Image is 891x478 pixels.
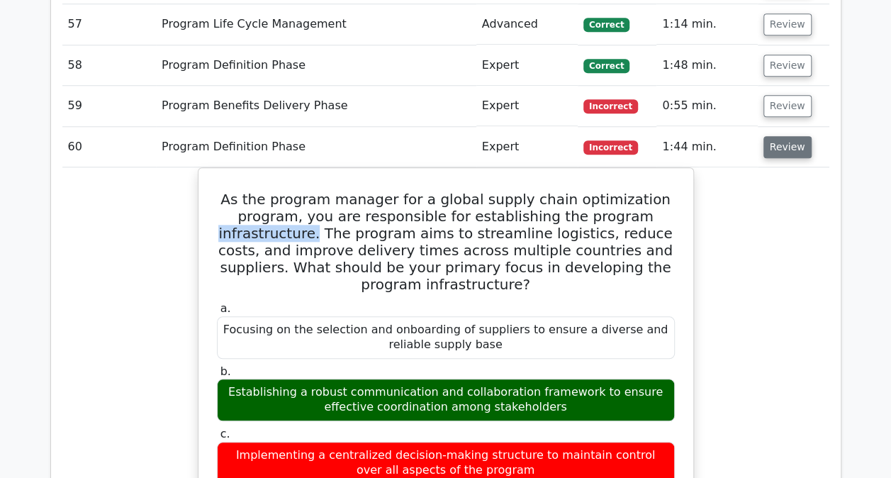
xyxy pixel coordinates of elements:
[583,59,629,73] span: Correct
[220,365,231,378] span: b.
[217,379,675,421] div: Establishing a robust communication and collaboration framework to ensure effective coordination ...
[476,4,578,45] td: Advanced
[62,86,157,126] td: 59
[62,45,157,86] td: 58
[156,127,476,167] td: Program Definition Phase
[476,86,578,126] td: Expert
[656,4,757,45] td: 1:14 min.
[476,45,578,86] td: Expert
[220,301,231,315] span: a.
[156,45,476,86] td: Program Definition Phase
[763,55,812,77] button: Review
[583,18,629,32] span: Correct
[62,127,157,167] td: 60
[156,4,476,45] td: Program Life Cycle Management
[476,127,578,167] td: Expert
[583,140,638,155] span: Incorrect
[656,127,757,167] td: 1:44 min.
[656,86,757,126] td: 0:55 min.
[215,191,676,293] h5: As the program manager for a global supply chain optimization program, you are responsible for es...
[656,45,757,86] td: 1:48 min.
[763,95,812,117] button: Review
[763,136,812,158] button: Review
[156,86,476,126] td: Program Benefits Delivery Phase
[583,99,638,113] span: Incorrect
[763,13,812,35] button: Review
[220,427,230,440] span: c.
[62,4,157,45] td: 57
[217,316,675,359] div: Focusing on the selection and onboarding of suppliers to ensure a diverse and reliable supply base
